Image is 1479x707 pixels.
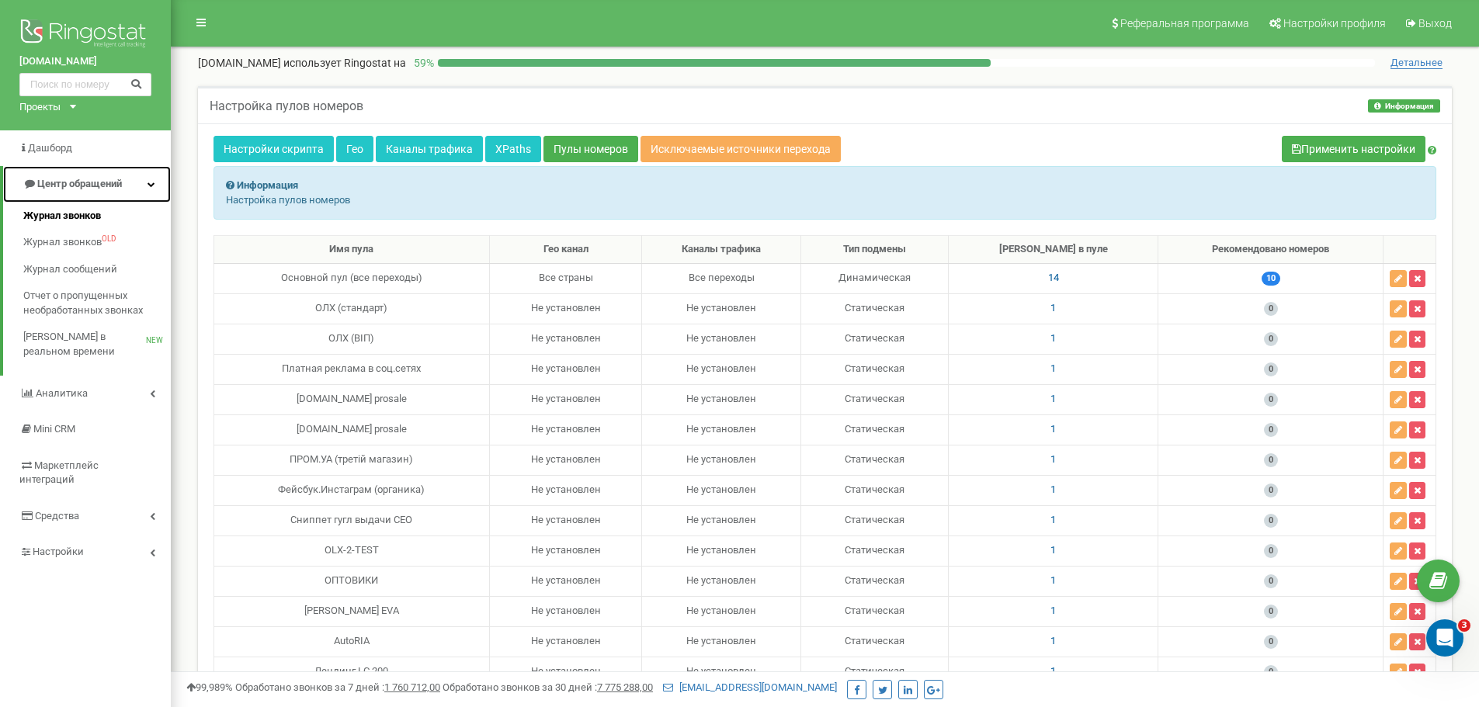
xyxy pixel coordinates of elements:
[801,293,949,324] td: Статическая
[642,626,801,657] td: Не установлен
[801,505,949,535] td: Статическая
[23,330,146,359] span: [PERSON_NAME] в реальном времени
[801,626,949,657] td: Статическая
[214,236,490,264] th: Имя пула
[23,324,171,365] a: [PERSON_NAME] в реальном времениNEW
[1264,514,1278,528] span: 0
[1264,302,1278,316] span: 0
[23,256,171,283] a: Журнал сообщений
[642,475,801,505] td: Не установлен
[36,387,88,399] span: Аналитика
[19,459,99,486] span: Маркетплейс интеграций
[801,324,949,354] td: Статическая
[801,535,949,566] td: Статическая
[1050,453,1056,465] span: 1
[489,475,641,505] td: Не установлен
[220,513,483,528] div: Сниппет гугл выдачи СЕО
[1050,483,1056,495] span: 1
[220,362,483,376] div: Платная реклама в соц.сетях
[642,324,801,354] td: Не установлен
[220,664,483,679] div: Лендинг LC 200
[19,54,151,69] a: [DOMAIN_NAME]
[801,236,949,264] th: Тип подмены
[642,657,801,687] td: Не установлен
[3,166,171,203] a: Центр обращений
[19,100,61,115] div: Проекты
[376,136,483,162] a: Каналы трафика
[443,681,653,693] span: Обработано звонков за 30 дней :
[210,99,363,113] h5: Настройка пулов номеров
[489,354,641,384] td: Не установлен
[283,57,406,69] span: использует Ringostat на
[489,324,641,354] td: Не установлен
[489,505,641,535] td: Не установлен
[19,73,151,96] input: Поиск по номеру
[220,301,483,316] div: ОЛХ (стандарт)
[220,392,483,407] div: [DOMAIN_NAME] prosale
[220,634,483,649] div: AutoRIA
[1264,544,1278,558] span: 0
[801,384,949,414] td: Статическая
[1050,574,1056,586] span: 1
[801,596,949,626] td: Статическая
[801,263,949,293] td: Динамическая
[226,193,1424,208] p: Настройка пулов номеров
[1264,362,1278,376] span: 0
[1050,302,1056,314] span: 1
[220,422,483,437] div: [DOMAIN_NAME] prosale
[543,136,638,162] a: Пулы номеров
[220,543,483,558] div: OLX-2-TEST
[35,510,79,522] span: Средства
[642,445,801,475] td: Не установлен
[489,626,641,657] td: Не установлен
[1283,17,1386,29] span: Настройки профиля
[19,16,151,54] img: Ringostat logo
[1050,332,1056,344] span: 1
[214,136,334,162] a: Настройки скрипта
[23,262,117,277] span: Журнал сообщений
[1264,605,1278,619] span: 0
[1264,423,1278,437] span: 0
[489,535,641,566] td: Не установлен
[33,546,84,557] span: Настройки
[237,179,298,191] strong: Информация
[220,604,483,619] div: [PERSON_NAME] EVA
[489,414,641,445] td: Не установлен
[1418,17,1452,29] span: Выход
[489,566,641,596] td: Не установлен
[37,178,122,189] span: Центр обращений
[220,483,483,497] div: Фейсбук.Инстаграм (органика)
[489,657,641,687] td: Не установлен
[1050,665,1056,677] span: 1
[642,596,801,626] td: Не установлен
[1158,236,1384,264] th: Рекомендовано номеров
[23,209,101,224] span: Журнал звонков
[801,657,949,687] td: Статическая
[23,229,171,256] a: Журнал звонковOLD
[642,566,801,596] td: Не установлен
[489,263,641,293] td: Все страны
[186,681,233,693] span: 99,989%
[801,414,949,445] td: Статическая
[1282,136,1425,162] button: Применить настройки
[1368,99,1440,113] button: Информация
[642,384,801,414] td: Не установлен
[23,282,171,324] a: Отчет о пропущенных необработанных звонках
[642,236,801,264] th: Каналы трафика
[384,681,440,693] u: 1 760 712,00
[489,236,641,264] th: Гео канал
[406,55,438,71] p: 59 %
[489,384,641,414] td: Не установлен
[641,136,841,162] a: Исключаемые источники перехода
[1264,453,1278,467] span: 0
[485,136,541,162] a: XPaths
[642,293,801,324] td: Не установлен
[220,271,483,286] div: Основной пул (все переходы)
[489,445,641,475] td: Не установлен
[33,423,75,435] span: Mini CRM
[220,331,483,346] div: ОЛХ (ВІП)
[1264,483,1278,497] span: 0
[801,354,949,384] td: Статическая
[1050,423,1056,435] span: 1
[642,505,801,535] td: Не установлен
